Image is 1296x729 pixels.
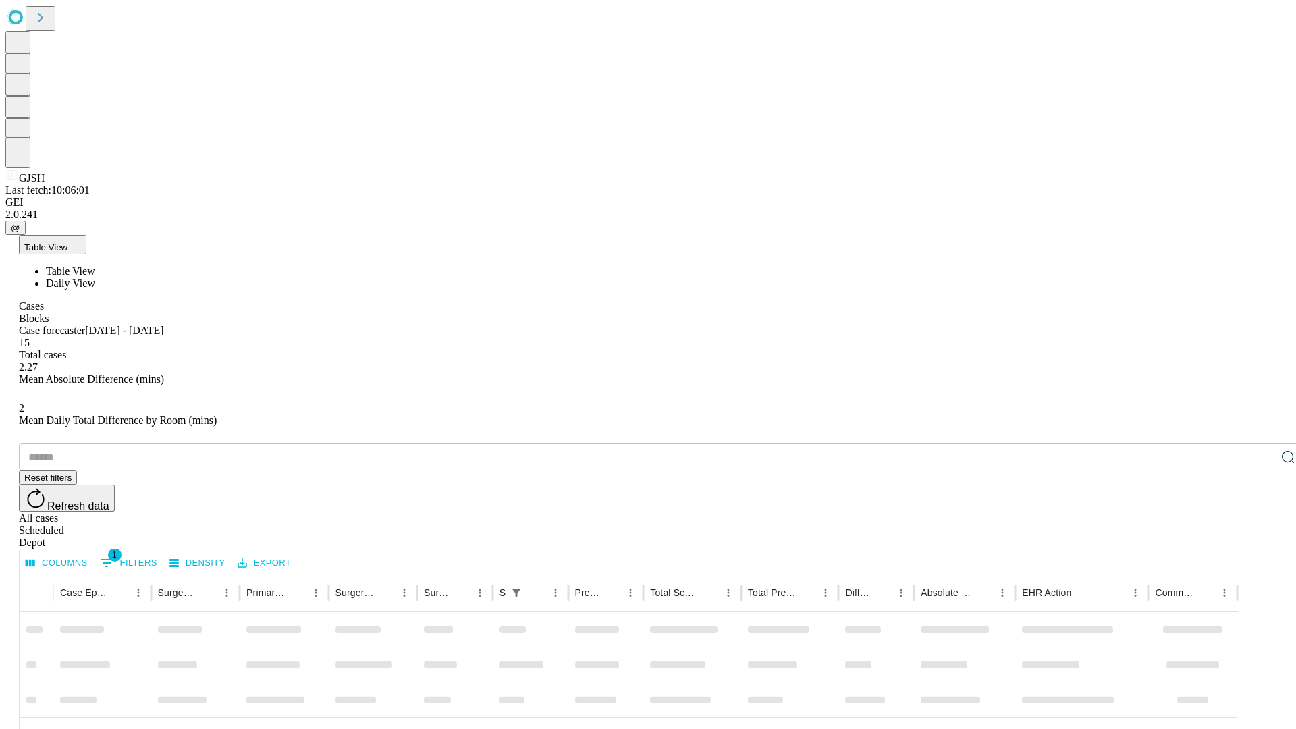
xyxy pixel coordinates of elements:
[527,583,546,602] button: Sort
[19,235,86,254] button: Table View
[974,583,993,602] button: Sort
[306,583,325,602] button: Menu
[621,583,640,602] button: Menu
[129,583,148,602] button: Menu
[873,583,892,602] button: Sort
[546,583,565,602] button: Menu
[46,277,95,289] span: Daily View
[110,583,129,602] button: Sort
[602,583,621,602] button: Sort
[166,553,229,574] button: Density
[19,361,38,373] span: 2.27
[217,583,236,602] button: Menu
[376,583,395,602] button: Sort
[234,553,294,574] button: Export
[1155,587,1194,598] div: Comments
[424,587,450,598] div: Surgery Date
[19,325,85,336] span: Case forecaster
[335,587,375,598] div: Surgery Name
[748,587,796,598] div: Total Predicted Duration
[845,587,871,598] div: Difference
[97,552,161,574] button: Show filters
[198,583,217,602] button: Sort
[1126,583,1145,602] button: Menu
[19,349,66,360] span: Total cases
[5,196,1291,209] div: GEI
[158,587,197,598] div: Surgeon Name
[108,548,122,562] span: 1
[1215,583,1234,602] button: Menu
[700,583,719,602] button: Sort
[452,583,470,602] button: Sort
[288,583,306,602] button: Sort
[24,473,72,483] span: Reset filters
[24,242,67,252] span: Table View
[892,583,911,602] button: Menu
[19,373,164,385] span: Mean Absolute Difference (mins)
[470,583,489,602] button: Menu
[5,184,90,196] span: Last fetch: 10:06:01
[5,221,26,235] button: @
[19,485,115,512] button: Refresh data
[60,587,109,598] div: Case Epic Id
[5,209,1291,221] div: 2.0.241
[1022,587,1071,598] div: EHR Action
[507,583,526,602] button: Show filters
[19,402,24,414] span: 2
[797,583,816,602] button: Sort
[1196,583,1215,602] button: Sort
[993,583,1012,602] button: Menu
[719,583,738,602] button: Menu
[500,587,506,598] div: Scheduled In Room Duration
[575,587,601,598] div: Predicted In Room Duration
[816,583,835,602] button: Menu
[19,172,45,184] span: GJSH
[650,587,699,598] div: Total Scheduled Duration
[85,325,163,336] span: [DATE] - [DATE]
[921,587,973,598] div: Absolute Difference
[507,583,526,602] div: 1 active filter
[246,587,286,598] div: Primary Service
[11,223,20,233] span: @
[1073,583,1091,602] button: Sort
[22,553,91,574] button: Select columns
[19,470,77,485] button: Reset filters
[19,337,30,348] span: 15
[47,500,109,512] span: Refresh data
[19,414,217,426] span: Mean Daily Total Difference by Room (mins)
[46,265,95,277] span: Table View
[395,583,414,602] button: Menu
